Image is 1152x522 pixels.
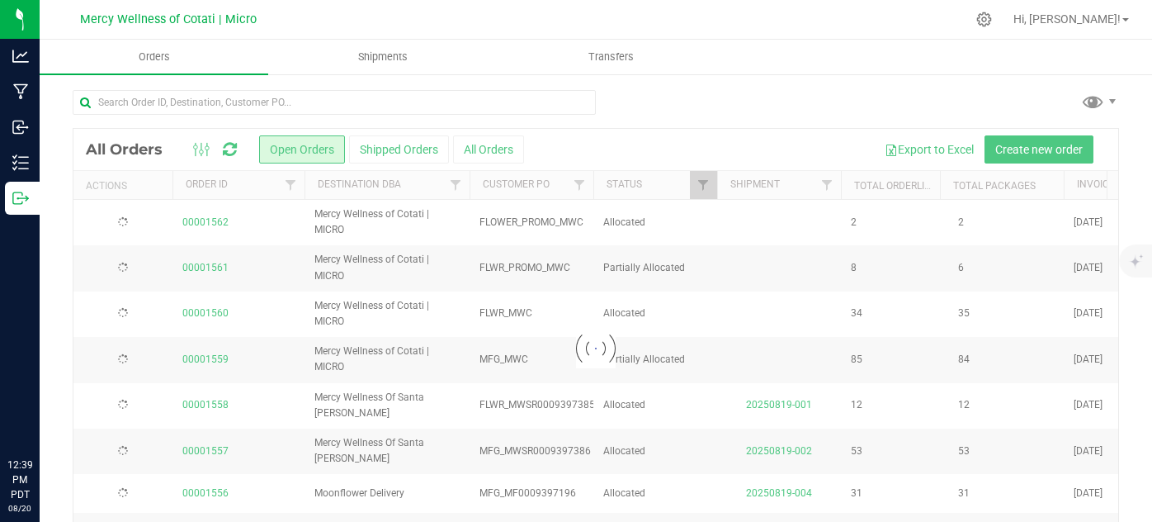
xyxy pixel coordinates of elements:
[12,154,29,171] inline-svg: Inventory
[566,50,656,64] span: Transfers
[49,387,68,407] iframe: Resource center unread badge
[1013,12,1121,26] span: Hi, [PERSON_NAME]!
[7,502,32,515] p: 08/20
[497,40,725,74] a: Transfers
[12,190,29,206] inline-svg: Outbound
[974,12,994,27] div: Manage settings
[12,83,29,100] inline-svg: Manufacturing
[268,40,497,74] a: Shipments
[12,48,29,64] inline-svg: Analytics
[12,119,29,135] inline-svg: Inbound
[336,50,430,64] span: Shipments
[116,50,192,64] span: Orders
[73,90,596,115] input: Search Order ID, Destination, Customer PO...
[7,458,32,502] p: 12:39 PM PDT
[80,12,257,26] span: Mercy Wellness of Cotati | Micro
[17,390,66,439] iframe: Resource center
[40,40,268,74] a: Orders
